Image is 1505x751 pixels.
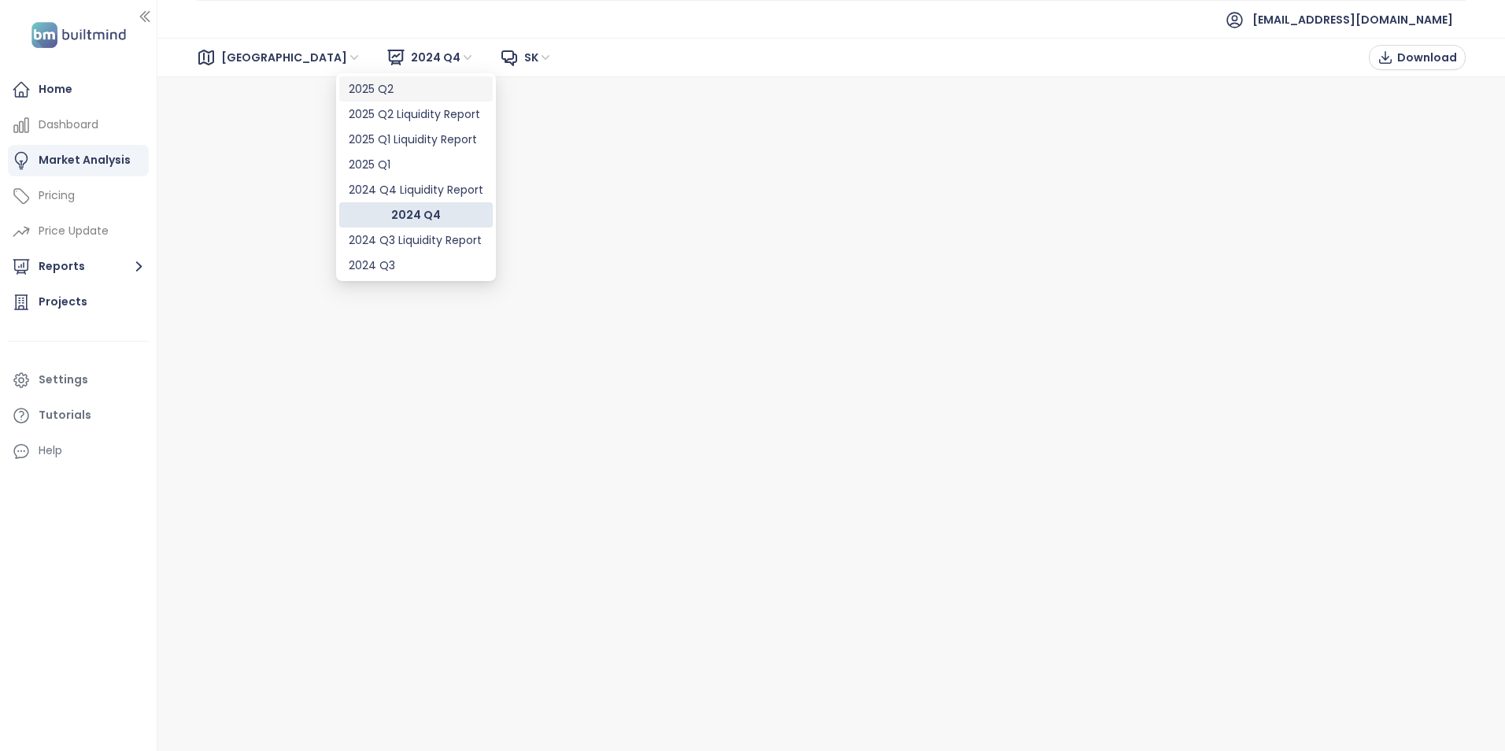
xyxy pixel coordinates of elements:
a: Price Update [8,216,149,247]
div: Help [8,435,149,467]
a: Tutorials [8,400,149,431]
span: sk [524,46,553,69]
a: Settings [8,364,149,396]
button: Download [1369,45,1466,70]
a: Market Analysis [8,145,149,176]
div: Projects [39,292,87,312]
span: Download [1397,49,1457,66]
img: logo [27,19,131,51]
div: Price Update [39,221,109,241]
span: [EMAIL_ADDRESS][DOMAIN_NAME] [1252,1,1453,39]
div: Dashboard [39,115,98,135]
a: Projects [8,287,149,318]
a: Dashboard [8,109,149,141]
div: Pricing [39,186,75,205]
span: Bratislava [221,46,361,69]
div: Settings [39,370,88,390]
div: Tutorials [39,405,91,425]
div: Home [39,80,72,99]
div: Help [39,441,62,461]
a: Home [8,74,149,105]
a: Pricing [8,180,149,212]
span: 2024 Q4 [411,46,475,69]
button: Reports [8,251,149,283]
div: Market Analysis [39,150,131,170]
